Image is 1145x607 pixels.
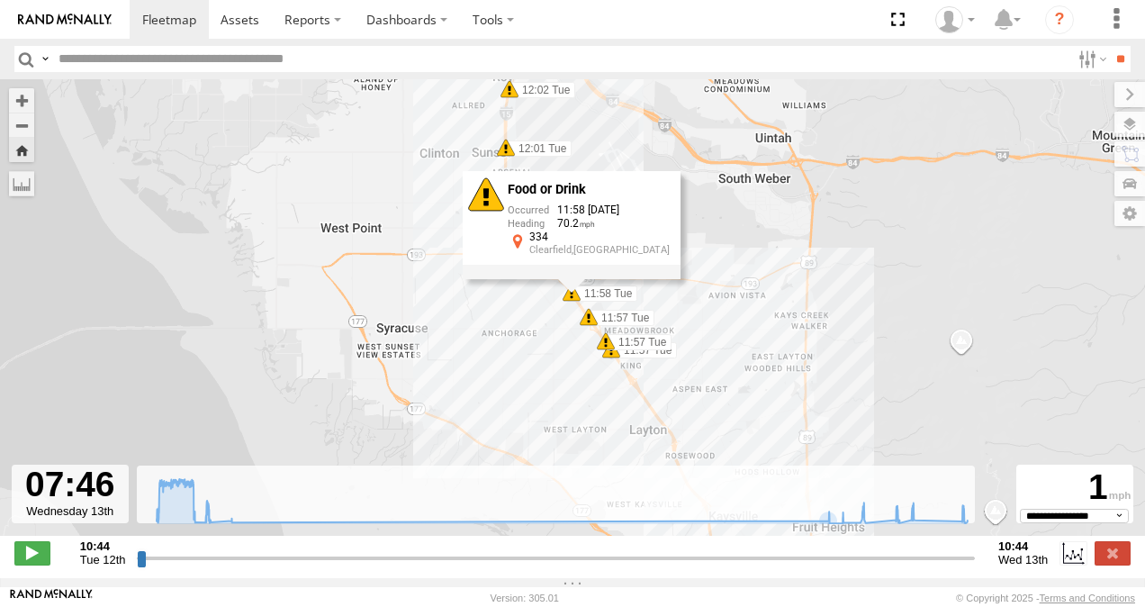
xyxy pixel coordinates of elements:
label: 11:57 Tue [611,342,677,358]
label: Measure [9,171,34,196]
label: 11:57 Tue [606,334,672,350]
a: Visit our Website [10,589,93,607]
div: Keith Washburn [929,6,981,33]
label: Search Query [38,46,52,72]
a: Terms and Conditions [1040,593,1135,603]
div: Food or Drink [508,184,670,198]
span: Wed 13th Aug 2025 [998,553,1048,566]
label: 12:02 Tue [509,82,575,98]
label: Search Filter Options [1071,46,1110,72]
i: ? [1045,5,1074,34]
span: 70.2 [557,217,595,230]
label: Play/Stop [14,541,50,565]
button: Zoom Home [9,138,34,162]
label: 12:01 Tue [506,140,572,157]
label: Map Settings [1114,201,1145,226]
label: Close [1095,541,1131,565]
img: rand-logo.svg [18,14,112,26]
span: Tue 12th Aug 2025 [80,553,126,566]
div: © Copyright 2025 - [956,593,1135,603]
div: 1 [1019,467,1131,509]
strong: 10:44 [998,539,1048,553]
div: Clearfield,[GEOGRAPHIC_DATA] [529,245,670,256]
div: 11:58 [DATE] [508,204,670,218]
strong: 10:44 [80,539,126,553]
button: Zoom out [9,113,34,138]
label: 11:57 Tue [589,310,654,326]
button: Zoom in [9,88,34,113]
div: Version: 305.01 [491,593,559,603]
label: 11:58 Tue [572,285,637,302]
div: 334 [529,231,670,243]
